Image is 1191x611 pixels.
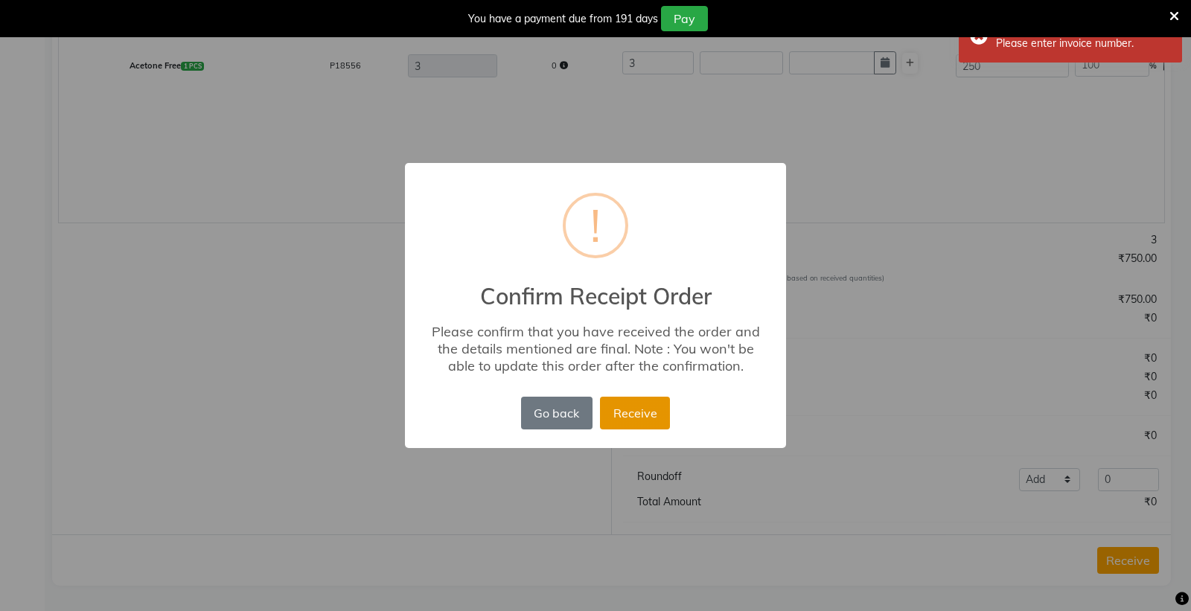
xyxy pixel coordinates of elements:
[590,196,601,255] div: !
[661,6,708,31] button: Pay
[468,11,658,27] div: You have a payment due from 191 days
[405,265,786,310] h2: Confirm Receipt Order
[521,397,593,429] button: Go back
[996,36,1171,51] div: Please enter invoice number.
[600,397,670,429] button: Receive
[427,323,764,374] div: Please confirm that you have received the order and the details mentioned are final. Note : You w...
